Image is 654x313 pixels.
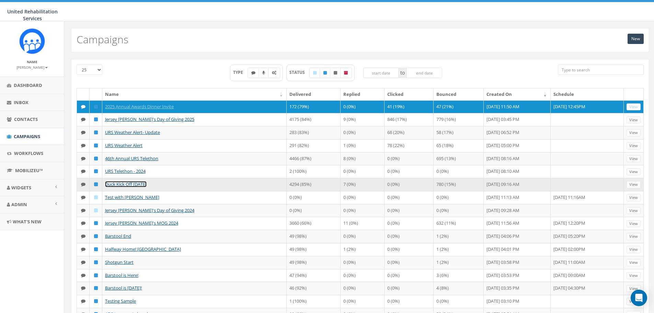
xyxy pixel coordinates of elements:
[287,295,341,308] td: 1 (100%)
[287,113,341,126] td: 4175 (84%)
[434,269,483,282] td: 3 (6%)
[484,269,551,282] td: [DATE] 03:53 PM
[434,113,483,126] td: 779 (16%)
[11,185,31,191] span: Widgets
[434,256,483,269] td: 1 (2%)
[14,99,28,105] span: Inbox
[287,139,341,152] td: 291 (82%)
[627,194,641,201] a: View
[94,182,98,187] i: Published
[81,247,85,251] i: Text SMS
[287,100,341,113] td: 172 (79%)
[434,191,483,204] td: 0 (0%)
[385,178,434,191] td: 0 (0%)
[627,168,641,176] a: View
[385,217,434,230] td: 0 (0%)
[385,230,434,243] td: 0 (0%)
[385,126,434,139] td: 68 (20%)
[94,143,98,148] i: Published
[341,191,385,204] td: 0 (0%)
[105,207,194,213] a: Jersey [PERSON_NAME]'s Day of Giving 2024
[484,100,551,113] td: [DATE] 11:50 AM
[627,246,641,253] a: View
[385,282,434,295] td: 0 (0%)
[105,233,131,239] a: Barstool End
[105,194,159,200] a: Test with [PERSON_NAME]
[627,272,641,279] a: View
[484,256,551,269] td: [DATE] 03:58 PM
[551,282,624,295] td: [DATE] 04:30PM
[330,68,341,78] label: Unpublished
[105,246,181,252] a: Halfway Home! [GEOGRAPHIC_DATA]
[94,299,98,303] i: Published
[551,243,624,256] td: [DATE] 02:00PM
[287,282,341,295] td: 46 (92%)
[94,221,98,225] i: Published
[484,139,551,152] td: [DATE] 05:00 PM
[16,65,48,70] small: [PERSON_NAME]
[484,88,551,100] th: Created On: activate to sort column ascending
[385,204,434,217] td: 0 (0%)
[385,100,434,113] td: 41 (19%)
[81,273,85,278] i: Text SMS
[105,129,160,135] a: URS Weather Alert- Update
[81,143,85,148] i: Text SMS
[15,167,43,174] span: MobilizeU™
[385,256,434,269] td: 0 (0%)
[248,68,259,78] label: Text SMS
[340,68,352,78] label: Archived
[484,178,551,191] td: [DATE] 09:16 AM
[81,182,85,187] i: Text SMS
[434,230,483,243] td: 1 (2%)
[287,126,341,139] td: 283 (83%)
[94,273,98,278] i: Published
[551,100,624,113] td: [DATE] 12:45PM
[105,155,158,161] a: 46th Annual URS Telethon
[14,116,38,122] span: Contacts
[94,208,98,213] i: Draft
[81,195,85,200] i: Text SMS
[627,233,641,240] a: View
[627,259,641,266] a: View
[434,165,483,178] td: 0 (0%)
[81,117,85,122] i: Text SMS
[434,88,483,100] th: Bounced
[341,139,385,152] td: 1 (0%)
[105,272,138,278] a: Barstool is Here!
[105,142,142,148] a: URS Weather Alert
[19,28,45,54] img: Rally_Corp_Icon_1.png
[385,139,434,152] td: 78 (22%)
[341,217,385,230] td: 11 (0%)
[341,282,385,295] td: 0 (0%)
[14,82,42,88] span: Dashboard
[385,113,434,126] td: 846 (17%)
[16,64,48,70] a: [PERSON_NAME]
[341,230,385,243] td: 0 (0%)
[551,88,624,100] th: Schedule
[434,243,483,256] td: 1 (2%)
[105,298,136,304] a: Testing Sample
[287,178,341,191] td: 4294 (85%)
[81,234,85,238] i: Text SMS
[94,169,98,174] i: Published
[287,256,341,269] td: 49 (98%)
[287,191,341,204] td: 0 (0%)
[81,208,85,213] i: Text SMS
[27,59,37,64] small: Name
[341,295,385,308] td: 0 (0%)
[627,155,641,163] a: View
[287,165,341,178] td: 2 (100%)
[434,100,483,113] td: 47 (21%)
[551,191,624,204] td: [DATE] 11:16AM
[385,152,434,165] td: 0 (0%)
[289,69,310,75] span: STATUS
[399,68,406,78] span: to
[81,156,85,161] i: Text SMS
[287,204,341,217] td: 0 (0%)
[94,286,98,290] i: Published
[385,88,434,100] th: Clicked
[341,152,385,165] td: 8 (0%)
[341,204,385,217] td: 0 (0%)
[262,71,265,75] i: Ringless Voice Mail
[334,71,337,75] i: Unpublished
